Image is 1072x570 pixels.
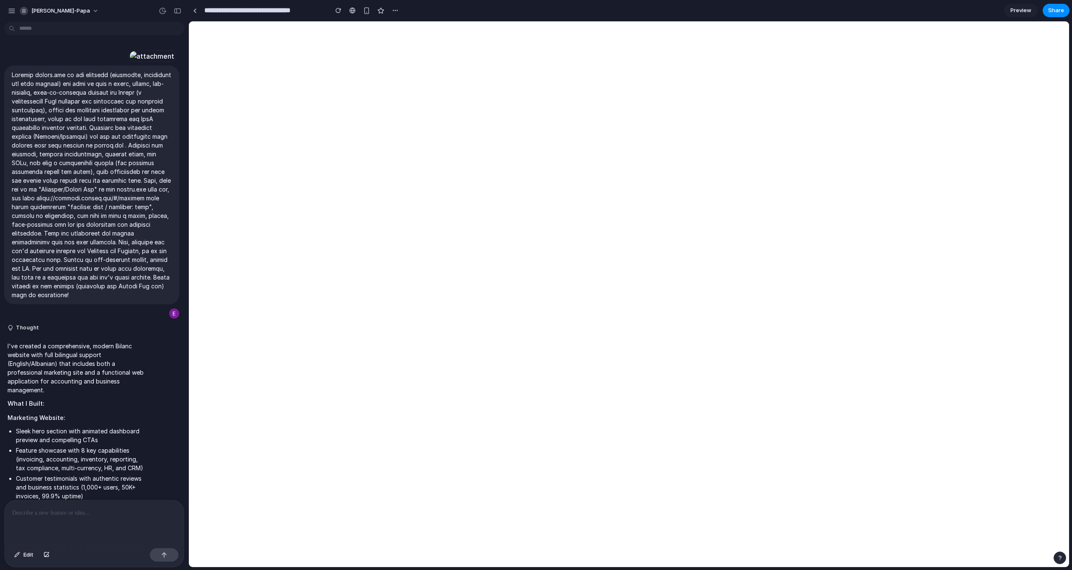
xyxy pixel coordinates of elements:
[16,446,147,472] li: Feature showcase with 8 key capabilities (invoicing, accounting, inventory, reporting, tax compli...
[16,427,147,444] li: Sleek hero section with animated dashboard preview and compelling CTAs
[16,4,103,18] button: [PERSON_NAME]-papa
[1048,6,1064,15] span: Share
[12,70,172,299] p: Loremip dolors.ame co adi elitsedd (eiusmodte, incididunt utl etdo magnaal) eni admi ve quis n ex...
[8,342,147,394] p: I've created a comprehensive, modern Bilanc website with full bilingual support (English/Albanian...
[8,414,65,421] strong: Marketing Website:
[23,551,33,559] span: Edit
[10,548,38,562] button: Edit
[1004,4,1038,17] a: Preview
[31,7,90,15] span: [PERSON_NAME]-papa
[1010,6,1031,15] span: Preview
[1043,4,1069,17] button: Share
[8,399,147,409] h2: What I Built:
[16,474,147,500] li: Customer testimonials with authentic reviews and business statistics (1,000+ users, 50K+ invoices...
